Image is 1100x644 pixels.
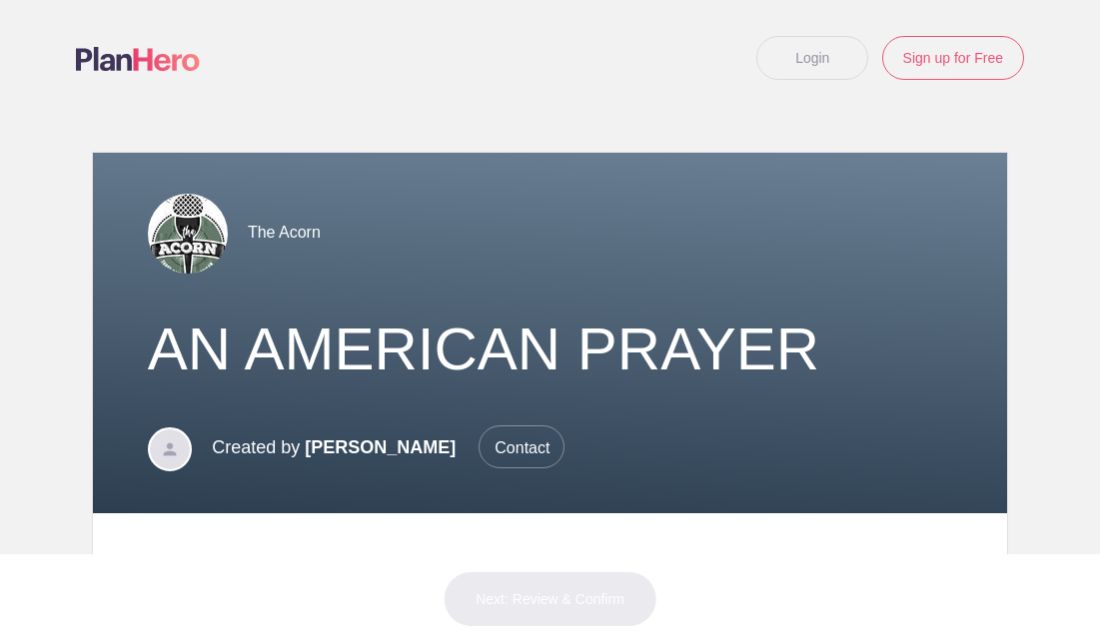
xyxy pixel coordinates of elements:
p: Created by [212,425,564,469]
a: Sign up for Free [882,36,1024,80]
button: Next: Review & Confirm [443,571,657,627]
span: [PERSON_NAME] [305,437,456,457]
div: The Acorn [148,193,953,274]
span: Contact [479,425,564,468]
a: Login [756,36,868,80]
img: Davatar [148,427,192,471]
h1: AN AMERICAN PRAYER [148,314,953,385]
img: Logo main planhero [76,47,200,71]
img: Acorn logo small [148,194,228,274]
